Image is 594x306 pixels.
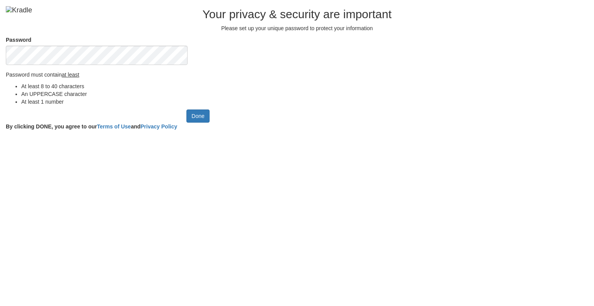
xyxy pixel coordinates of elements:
input: Done [186,109,209,123]
li: At least 1 number [21,98,390,106]
a: Terms of Use [97,123,131,130]
li: At least 8 to 40 characters [21,82,390,90]
p: Password must contain [6,71,390,79]
p: Please set up your unique password to protect your information [6,24,588,32]
li: An UPPERCASE character [21,90,390,98]
img: Kradle [6,6,32,14]
u: at least [62,72,79,78]
label: Password [6,36,31,44]
a: Privacy Policy [140,123,177,130]
label: By clicking DONE, you agree to our and [6,123,177,130]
